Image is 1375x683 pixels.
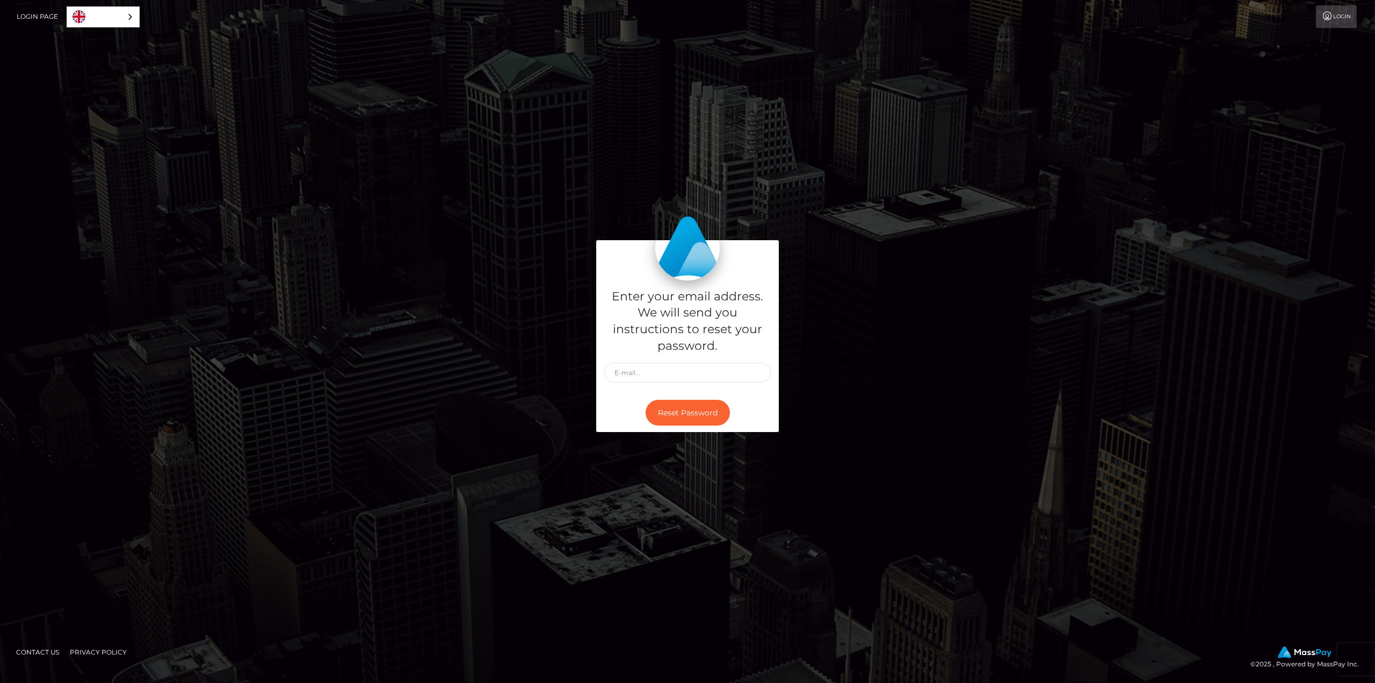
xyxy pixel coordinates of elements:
img: MassPay Login [655,216,720,281]
a: Login Page [17,5,58,28]
button: Reset Password [646,400,730,426]
a: Login [1316,5,1357,28]
input: E-mail... [604,363,771,383]
aside: Language selected: English [67,6,140,27]
a: Contact Us [12,644,63,660]
a: English [67,7,139,27]
img: MassPay [1278,646,1331,658]
div: Language [67,6,140,27]
h5: Enter your email address. We will send you instructions to reset your password. [604,289,771,355]
a: Privacy Policy [66,644,131,660]
div: © 2025 , Powered by MassPay Inc. [1250,646,1367,670]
